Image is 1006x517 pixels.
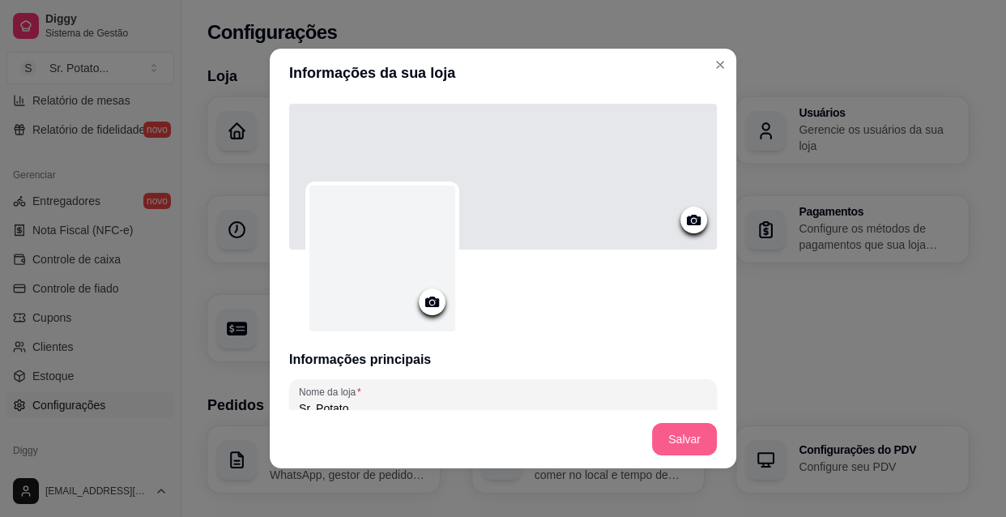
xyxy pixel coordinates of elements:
[299,385,366,399] label: Nome da loja
[289,350,717,370] h3: Informações principais
[652,423,717,455] button: Salvar
[299,400,707,417] input: Nome da loja
[270,49,736,97] header: Informações da sua loja
[707,52,733,78] button: Close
